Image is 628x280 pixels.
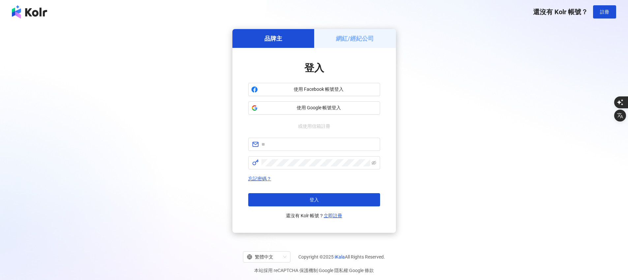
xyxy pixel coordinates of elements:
button: 登入 [248,193,380,206]
div: 繁體中文 [247,252,281,262]
h5: 網紅/經紀公司 [336,34,374,43]
span: 或使用信箱註冊 [293,122,335,130]
a: 立即註冊 [324,213,342,218]
span: 註冊 [600,9,609,15]
a: Google 條款 [349,268,374,273]
a: iKala [335,254,345,260]
a: Google 隱私權 [319,268,348,273]
span: eye-invisible [372,160,376,165]
span: 使用 Facebook 帳號登入 [260,86,377,93]
img: logo [12,5,47,18]
button: 使用 Facebook 帳號登入 [248,83,380,96]
span: 還沒有 Kolr 帳號？ [286,212,342,220]
span: 本站採用 reCAPTCHA 保護機制 [254,266,374,274]
span: 使用 Google 帳號登入 [260,105,377,111]
span: | [318,268,319,273]
span: 還沒有 Kolr 帳號？ [533,8,588,16]
button: 註冊 [593,5,616,18]
h5: 品牌主 [264,34,282,43]
span: | [348,268,349,273]
a: 忘記密碼？ [248,176,271,181]
span: 登入 [304,62,324,74]
span: Copyright © 2025 All Rights Reserved. [298,253,385,261]
span: 登入 [310,197,319,202]
button: 使用 Google 帳號登入 [248,101,380,115]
